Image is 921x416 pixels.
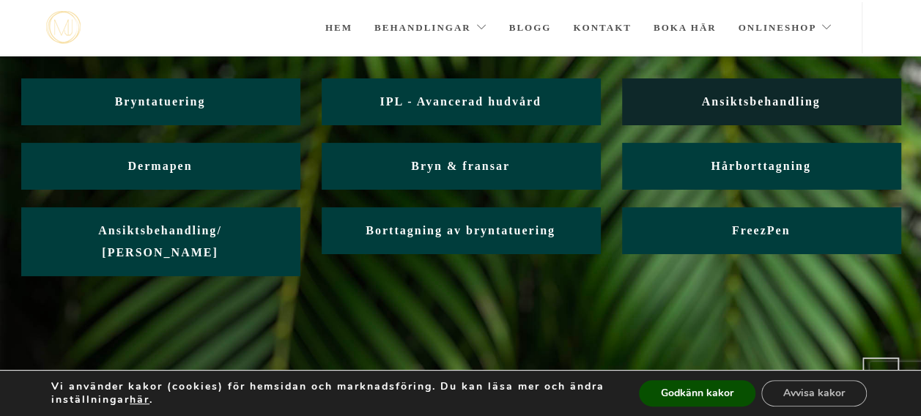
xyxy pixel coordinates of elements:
button: Godkänn kakor [639,380,755,406]
a: Ansiktsbehandling [622,78,900,125]
button: här [130,393,149,406]
a: Ansiktsbehandling/ [PERSON_NAME] [21,207,300,275]
a: Onlineshop [738,2,832,53]
a: IPL - Avancerad hudvård [322,78,600,125]
span: FreezPen [732,224,791,237]
a: Hårborttagning [622,143,900,189]
p: Vi använder kakor (cookies) för hemsidan och marknadsföring. Du kan läsa mer och ändra inställnin... [51,380,608,406]
a: Boka här [654,2,717,53]
span: Dermapen [128,160,193,172]
a: FreezPen [622,207,900,253]
img: mjstudio [46,11,81,44]
span: Ansiktsbehandling [701,95,820,108]
a: Dermapen [21,143,300,189]
span: Hårborttagning [711,160,810,172]
a: Borttagning av bryntatuering [322,207,600,253]
a: Behandlingar [374,2,487,53]
a: Bryntatuering [21,78,300,125]
span: Bryn & fransar [411,160,510,172]
span: Ansiktsbehandling/ [PERSON_NAME] [98,224,222,259]
a: Blogg [509,2,552,53]
span: Bryntatuering [115,95,206,108]
span: IPL - Avancerad hudvård [380,95,541,108]
span: Borttagning av bryntatuering [366,224,555,237]
a: mjstudio mjstudio mjstudio [46,11,81,44]
a: Bryn & fransar [322,143,600,189]
a: Kontakt [573,2,632,53]
button: Avvisa kakor [761,380,867,406]
a: Hem [325,2,352,53]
